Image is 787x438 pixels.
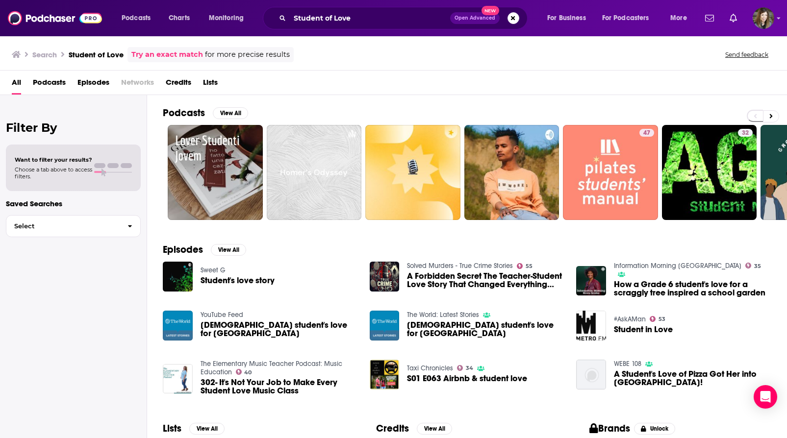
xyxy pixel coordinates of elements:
span: Monitoring [209,11,244,25]
button: Open AdvancedNew [450,12,500,24]
a: 302- It's Not Your Job to Make Every Student Love Music Class [201,378,358,395]
span: Podcasts [33,74,66,95]
a: Lists [203,74,218,95]
button: View All [213,107,248,119]
span: Networks [121,74,154,95]
a: Student's love story [163,262,193,292]
button: open menu [663,10,699,26]
a: ListsView All [163,422,225,435]
a: 40 [236,369,252,375]
span: [DEMOGRAPHIC_DATA] student's love for [GEOGRAPHIC_DATA] [407,321,564,338]
a: Information Morning Nova Scotia [614,262,741,270]
a: How a Grade 6 student's love for a scraggly tree inspired a school garden [614,280,771,297]
span: 34 [466,366,473,370]
a: Charts [162,10,196,26]
span: Choose a tab above to access filters. [15,166,92,180]
a: CreditsView All [376,422,452,435]
a: All [12,74,21,95]
input: Search podcasts, credits, & more... [290,10,450,26]
img: A Forbidden Secret The Teacher-Student Love Story That Changed Everything Forever #53 [370,262,400,292]
h2: Lists [163,422,181,435]
a: WEBE 108 [614,360,641,368]
a: Student in Love [576,311,606,341]
a: Show notifications dropdown [726,10,741,26]
a: 35 [745,263,761,268]
a: 53 [650,316,665,322]
span: 55 [526,264,533,268]
img: American student's love for Japan [163,311,193,341]
span: Logged in as ElizabethHawkins [753,7,774,29]
h2: Filter By [6,121,141,135]
span: 53 [659,317,665,321]
span: 35 [754,264,761,268]
a: The World: Latest Stories [407,311,479,319]
span: Charts [169,11,190,25]
a: American student's love for Japan [407,321,564,338]
h2: Brands [589,422,630,435]
button: View All [211,244,246,256]
a: The Elementary Music Teacher Podcast: Music Education [201,360,342,376]
h3: Search [32,50,57,59]
a: Student's love story [201,276,275,285]
a: #AskAMan [614,315,646,323]
div: Search podcasts, credits, & more... [272,7,537,29]
span: 47 [643,128,650,138]
a: Episodes [77,74,109,95]
a: PodcastsView All [163,107,248,119]
button: View All [417,423,452,435]
h2: Podcasts [163,107,205,119]
h2: Episodes [163,243,203,256]
a: A Forbidden Secret The Teacher-Student Love Story That Changed Everything Forever #53 [407,272,564,289]
span: Podcasts [122,11,151,25]
a: Show notifications dropdown [701,10,718,26]
img: How a Grade 6 student's love for a scraggly tree inspired a school garden [576,266,606,296]
a: 34 [457,365,473,371]
a: S01 E063 Airbnb & student love [407,374,527,383]
button: open menu [115,10,163,26]
a: 47 [563,125,658,220]
a: 32 [738,129,753,137]
a: Try an exact match [131,49,203,60]
a: Sweet G [201,266,226,274]
span: for more precise results [205,49,290,60]
a: YouTube Feed [201,311,243,319]
button: open menu [202,10,256,26]
a: EpisodesView All [163,243,246,256]
p: Saved Searches [6,199,141,208]
img: User Profile [753,7,774,29]
img: S01 E063 Airbnb & student love [370,360,400,389]
a: 47 [639,129,654,137]
a: Credits [166,74,191,95]
span: 40 [244,370,252,375]
button: Unlock [634,423,676,435]
a: 55 [517,263,533,269]
a: Solved Murders - True Crime Stories [407,262,513,270]
span: Open Advanced [455,16,495,21]
a: Taxi Chronicles [407,364,453,372]
button: Select [6,215,141,237]
span: 32 [742,128,749,138]
div: Open Intercom Messenger [754,385,777,409]
img: 302- It's Not Your Job to Make Every Student Love Music Class [163,364,193,394]
a: Podchaser - Follow, Share and Rate Podcasts [8,9,102,27]
span: For Podcasters [602,11,649,25]
button: open menu [596,10,663,26]
a: Student in Love [614,325,673,334]
a: A Student's Love of Pizza Got Her into Yale! [576,360,606,389]
a: 32 [662,125,757,220]
img: American student's love for Japan [370,311,400,341]
span: More [670,11,687,25]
